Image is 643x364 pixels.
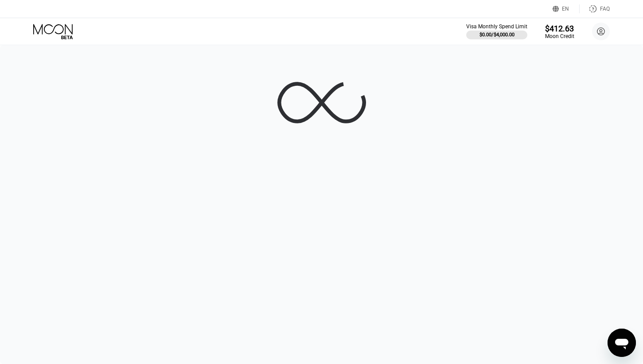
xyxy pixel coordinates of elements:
div: Visa Monthly Spend Limit [466,23,527,30]
div: $0.00 / $4,000.00 [479,32,514,38]
div: Visa Monthly Spend Limit$0.00/$4,000.00 [466,23,527,39]
div: $412.63 [545,24,574,33]
div: EN [553,4,580,13]
iframe: Кнопка запуска окна обмена сообщениями [608,329,636,357]
div: FAQ [600,6,610,12]
div: FAQ [580,4,610,13]
div: EN [562,6,569,12]
div: Moon Credit [545,33,574,39]
div: $412.63Moon Credit [545,24,574,39]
